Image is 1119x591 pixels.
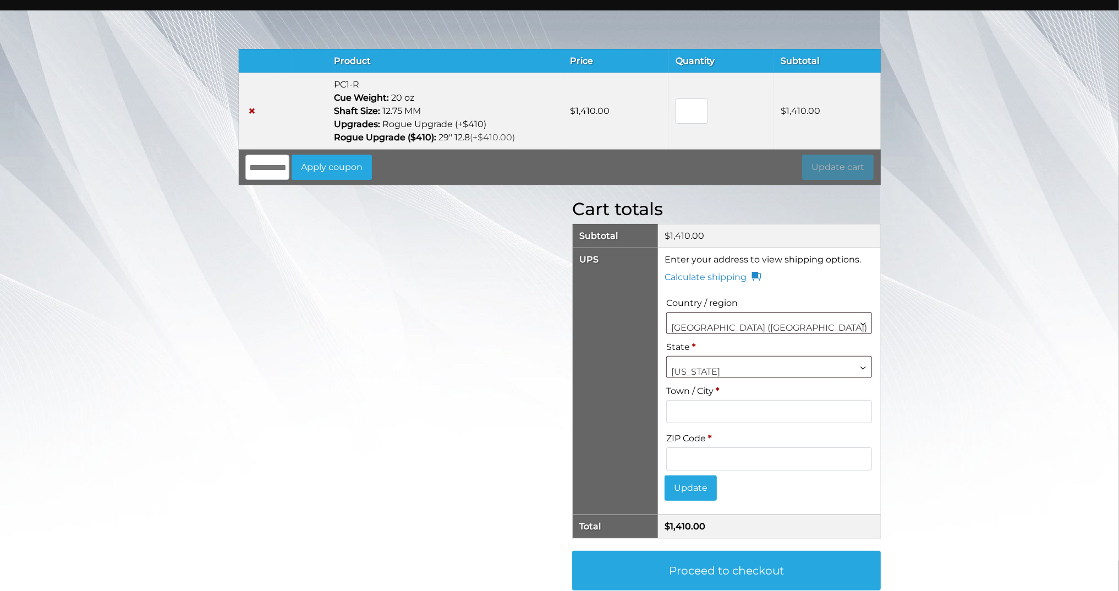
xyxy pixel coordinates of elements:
[669,49,774,73] th: Quantity
[334,105,380,118] dt: Shaft Size:
[666,356,872,378] span: California
[573,515,658,538] th: Total
[666,294,872,312] label: Country / region
[572,551,881,590] a: Proceed to checkout
[572,199,881,220] h2: Cart totals
[665,475,717,501] button: Update
[334,131,557,144] p: 29" 12.8
[666,338,872,356] label: State
[665,521,670,532] span: $
[666,382,872,400] label: Town / City
[676,98,707,124] input: Product quantity
[327,49,563,73] th: Product
[665,271,761,284] a: Calculate shipping
[781,106,820,116] bdi: 1,410.00
[334,91,557,105] p: 20 oz
[563,49,669,73] th: Price
[334,91,389,105] dt: Cue Weight:
[245,105,259,118] a: Remove PC1-R from cart
[667,357,871,387] span: California
[334,118,380,131] dt: Upgrades:
[573,224,658,248] th: Subtotal
[802,155,874,180] button: Update cart
[292,155,372,180] button: Apply coupon
[781,106,786,116] span: $
[666,312,872,334] span: United States (US)
[334,105,557,118] p: 12.75 MM
[570,106,575,116] span: $
[470,132,515,143] span: (+$410.00)
[665,231,704,241] bdi: 1,410.00
[667,313,871,343] span: United States (US)
[334,131,436,144] dt: Rogue Upgrade ($410):
[665,521,705,532] bdi: 1,410.00
[334,118,557,131] p: Rogue Upgrade (+$410)
[573,248,658,515] th: UPS
[665,231,670,241] span: $
[666,430,872,447] label: ZIP Code
[774,49,881,73] th: Subtotal
[327,73,563,149] td: PC1-R
[658,248,881,515] td: Enter your address to view shipping options.
[570,106,610,116] bdi: 1,410.00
